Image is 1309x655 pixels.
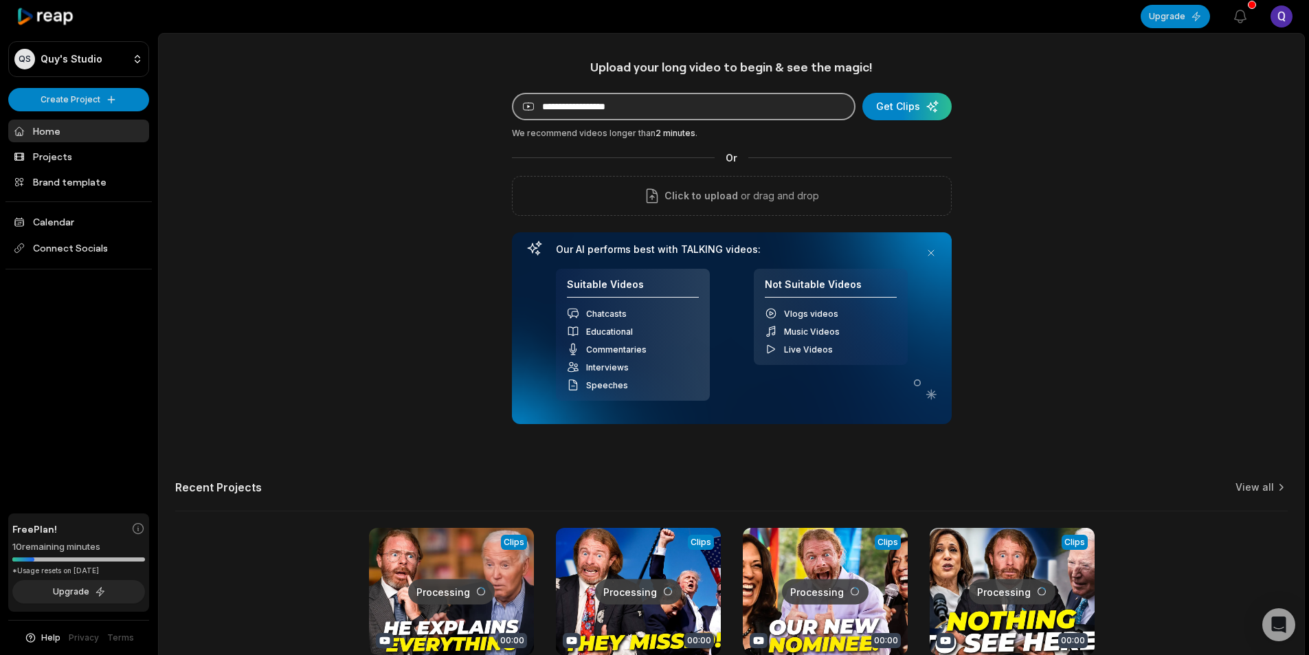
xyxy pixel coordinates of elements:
button: Upgrade [12,580,145,603]
a: Home [8,120,149,142]
span: Connect Socials [8,236,149,260]
div: Open Intercom Messenger [1262,608,1295,641]
span: Speeches [586,380,628,390]
span: 2 minutes [656,128,695,138]
div: We recommend videos longer than . [512,127,952,140]
button: Create Project [8,88,149,111]
button: Upgrade [1141,5,1210,28]
span: Free Plan! [12,522,57,536]
button: Get Clips [862,93,952,120]
span: Interviews [586,362,629,373]
span: Commentaries [586,344,647,355]
span: Or [715,151,748,165]
div: 10 remaining minutes [12,540,145,554]
h1: Upload your long video to begin & see the magic! [512,59,952,75]
div: QS [14,49,35,69]
a: View all [1235,480,1274,494]
span: Music Videos [784,326,840,337]
a: Calendar [8,210,149,233]
span: Vlogs videos [784,309,838,319]
h3: Our AI performs best with TALKING videos: [556,243,908,256]
p: or drag and drop [738,188,819,204]
a: Privacy [69,632,99,644]
p: Quy's Studio [41,53,102,65]
h4: Suitable Videos [567,278,699,298]
span: Click to upload [664,188,738,204]
h4: Not Suitable Videos [765,278,897,298]
span: Educational [586,326,633,337]
a: Projects [8,145,149,168]
span: Help [41,632,60,644]
span: Chatcasts [586,309,627,319]
span: Live Videos [784,344,833,355]
div: *Usage resets on [DATE] [12,566,145,576]
button: Help [24,632,60,644]
a: Brand template [8,170,149,193]
a: Terms [107,632,134,644]
h2: Recent Projects [175,480,262,494]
